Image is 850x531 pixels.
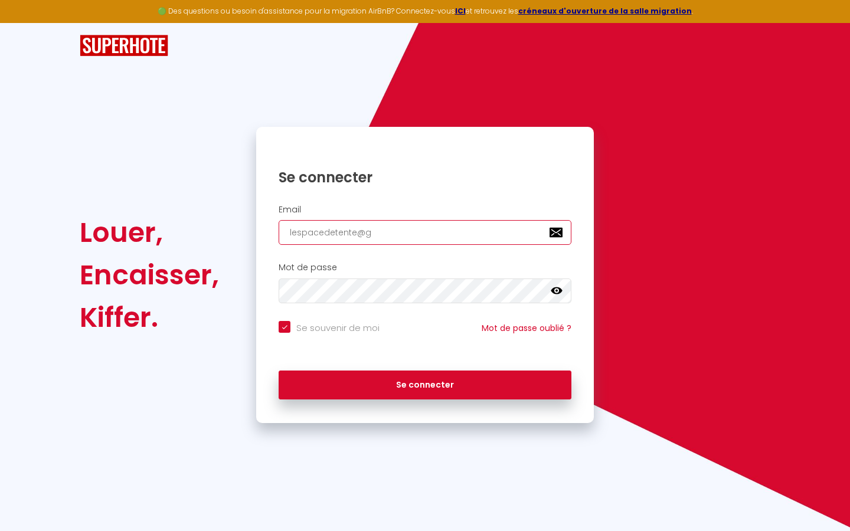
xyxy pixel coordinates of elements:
[279,220,571,245] input: Ton Email
[279,263,571,273] h2: Mot de passe
[80,35,168,57] img: SuperHote logo
[482,322,571,334] a: Mot de passe oublié ?
[9,5,45,40] button: Ouvrir le widget de chat LiveChat
[279,371,571,400] button: Se connecter
[279,205,571,215] h2: Email
[279,168,571,186] h1: Se connecter
[80,296,219,339] div: Kiffer.
[518,6,692,16] a: créneaux d'ouverture de la salle migration
[80,211,219,254] div: Louer,
[455,6,466,16] a: ICI
[80,254,219,296] div: Encaisser,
